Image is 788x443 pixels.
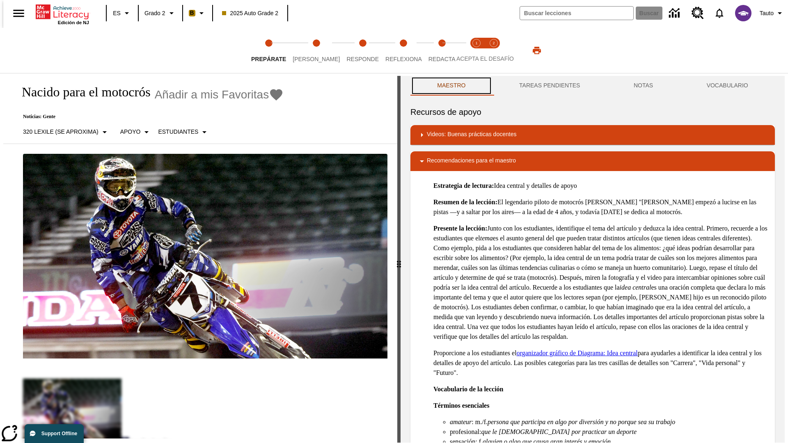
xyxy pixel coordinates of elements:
[222,9,279,18] span: 2025 Auto Grade 2
[293,56,340,62] span: [PERSON_NAME]
[397,76,401,443] div: Pulsa la tecla de intro o la barra espaciadora y luego presiona las flechas de derecha e izquierd...
[117,125,155,139] button: Tipo de apoyo, Apoyo
[433,225,487,232] strong: Presente la lección:
[481,428,637,435] em: que le [DEMOGRAPHIC_DATA] por practicar un deporte
[41,431,77,436] span: Support Offline
[155,87,284,102] button: Añadir a mis Favoritas - Nacido para el motocrós
[251,56,286,62] span: Prepárate
[433,197,768,217] p: El legendario piloto de motocrós [PERSON_NAME] "[PERSON_NAME] empezó a lucirse en las pistas —y a...
[760,9,774,18] span: Tauto
[756,6,788,21] button: Perfil/Configuración
[422,28,462,73] button: Redacta step 5 of 5
[456,55,514,62] span: ACEPTA EL DESAFÍO
[141,6,180,21] button: Grado: Grado 2, Elige un grado
[155,88,269,101] span: Añadir a mis Favoritas
[346,56,379,62] span: Responde
[480,235,493,242] em: tema
[492,76,607,96] button: TAREAS PENDIENTES
[620,284,651,291] em: idea central
[36,3,89,25] div: Portada
[13,114,284,120] p: Noticias: Gente
[427,130,516,140] p: Videos: Buenas prácticas docentes
[730,2,756,24] button: Escoja un nuevo avatar
[450,417,768,427] li: : m./f.
[735,5,751,21] img: avatar image
[488,418,675,425] em: persona que participa en algo por diversión y no porque sea su trabajo
[7,1,31,25] button: Abrir el menú lateral
[607,76,680,96] button: NOTAS
[245,28,293,73] button: Prepárate step 1 of 5
[20,125,113,139] button: Seleccione Lexile, 320 Lexile (Se aproxima)
[410,105,775,119] h6: Recursos de apoyo
[23,154,387,359] img: El corredor de motocrós James Stewart vuela por los aires en su motocicleta de montaña
[109,6,135,21] button: Lenguaje: ES, Selecciona un idioma
[13,84,151,100] h1: Nacido para el motocrós
[340,28,385,73] button: Responde step 3 of 5
[433,224,768,342] p: Junto con los estudiantes, identifique el tema del artículo y deduzca la idea central. Primero, r...
[450,418,472,425] em: amateur
[113,9,121,18] span: ES
[687,2,709,24] a: Centro de recursos, Se abrirá en una pestaña nueva.
[186,6,210,21] button: Boost El color de la clase es anaranjado claro. Cambiar el color de la clase.
[475,41,477,45] text: 1
[401,76,785,443] div: activity
[709,2,730,24] a: Notificaciones
[25,424,84,443] button: Support Offline
[3,76,397,438] div: reading
[410,76,775,96] div: Instructional Panel Tabs
[286,28,346,73] button: Lee step 2 of 5
[433,182,494,189] strong: Estrategia de lectura:
[144,9,165,18] span: Grado 2
[410,125,775,145] div: Videos: Buenas prácticas docentes
[155,125,213,139] button: Seleccionar estudiante
[450,427,768,437] li: profesional:
[58,20,89,25] span: Edición de NJ
[379,28,428,73] button: Reflexiona step 4 of 5
[520,7,633,20] input: Buscar campo
[433,199,497,206] strong: Resumen de la lección:
[410,76,492,96] button: Maestro
[433,348,768,378] p: Proporcione a los estudiantes el para ayudarles a identificar la idea central y los detalles de a...
[120,128,141,136] p: Apoyo
[158,128,198,136] p: Estudiantes
[664,2,687,25] a: Centro de información
[385,56,422,62] span: Reflexiona
[190,8,194,18] span: B
[433,402,489,409] strong: Términos esenciales
[433,386,504,393] strong: Vocabulario de la lección
[23,128,98,136] p: 320 Lexile (Se aproxima)
[482,28,506,73] button: Acepta el desafío contesta step 2 of 2
[428,56,456,62] span: Redacta
[524,43,550,58] button: Imprimir
[680,76,775,96] button: VOCABULARIO
[433,181,768,191] p: Idea central y detalles de apoyo
[492,41,495,45] text: 2
[427,156,516,166] p: Recomendaciones para el maestro
[410,151,775,171] div: Recomendaciones para el maestro
[517,349,638,356] a: organizador gráfico de Diagrama: Idea central
[465,28,488,73] button: Acepta el desafío lee step 1 of 2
